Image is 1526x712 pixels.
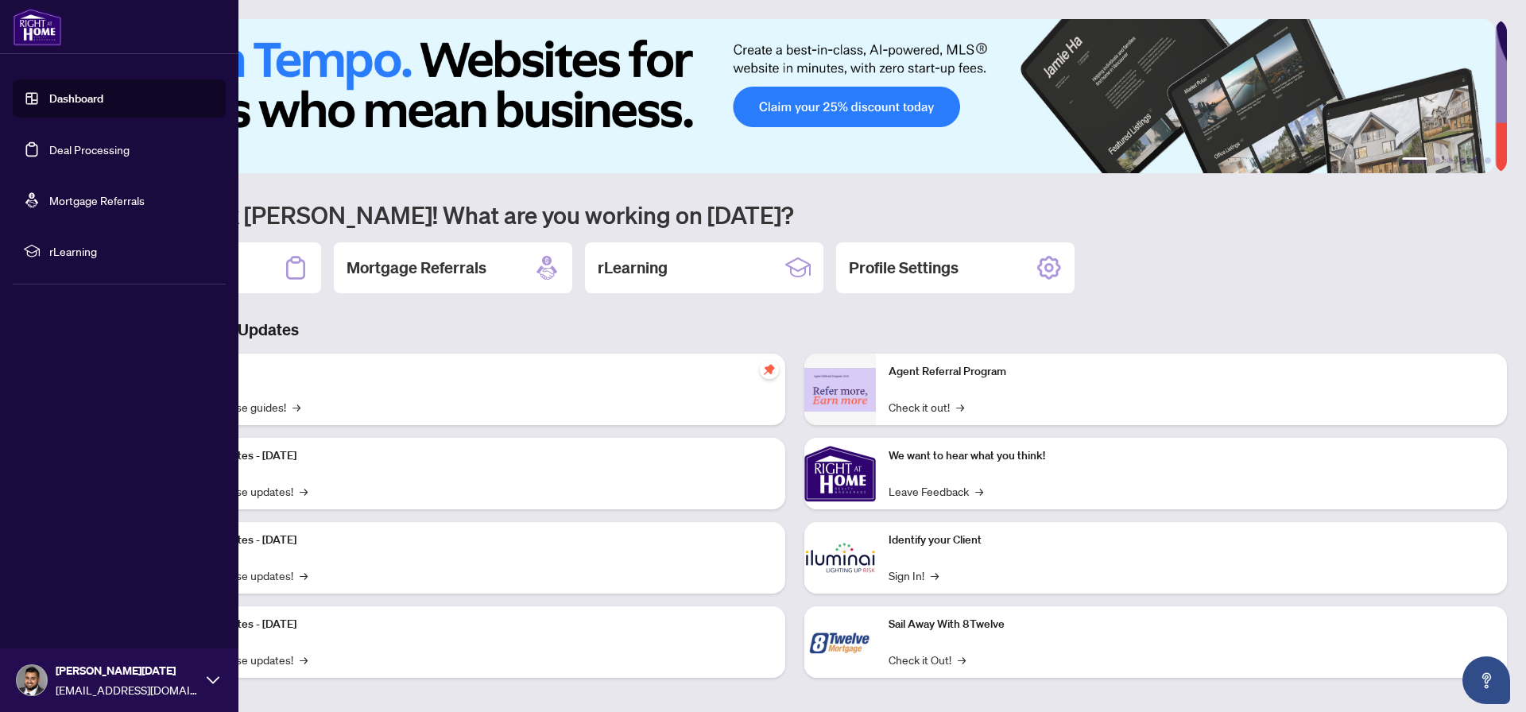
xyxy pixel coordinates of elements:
span: → [975,482,983,500]
span: → [931,567,939,584]
a: Check it Out!→ [889,651,966,668]
a: Dashboard [49,91,103,106]
img: Sail Away With 8Twelve [804,606,876,678]
p: Sail Away With 8Twelve [889,616,1494,633]
a: Leave Feedback→ [889,482,983,500]
span: [EMAIL_ADDRESS][DOMAIN_NAME] [56,681,199,698]
span: → [956,398,964,416]
button: Open asap [1462,656,1510,704]
p: We want to hear what you think! [889,447,1494,465]
a: Check it out!→ [889,398,964,416]
p: Platform Updates - [DATE] [167,532,773,549]
h2: Mortgage Referrals [347,257,486,279]
p: Platform Updates - [DATE] [167,616,773,633]
a: Deal Processing [49,142,130,157]
span: pushpin [760,360,779,379]
span: rLearning [49,242,215,260]
span: → [292,398,300,416]
button: 4 [1459,157,1466,164]
p: Platform Updates - [DATE] [167,447,773,465]
img: Identify your Client [804,522,876,594]
button: 5 [1472,157,1478,164]
h2: Profile Settings [849,257,959,279]
button: 3 [1447,157,1453,164]
a: Mortgage Referrals [49,193,145,207]
a: Sign In!→ [889,567,939,584]
h2: rLearning [598,257,668,279]
button: 6 [1485,157,1491,164]
img: logo [13,8,62,46]
p: Identify your Client [889,532,1494,549]
img: Slide 0 [83,19,1495,173]
h1: Welcome back [PERSON_NAME]! What are you working on [DATE]? [83,199,1507,230]
img: Agent Referral Program [804,368,876,412]
p: Self-Help [167,363,773,381]
span: → [958,651,966,668]
h3: Brokerage & Industry Updates [83,319,1507,341]
span: → [300,567,308,584]
button: 2 [1434,157,1440,164]
p: Agent Referral Program [889,363,1494,381]
span: → [300,482,308,500]
span: [PERSON_NAME][DATE] [56,662,199,679]
button: 1 [1402,157,1427,164]
img: We want to hear what you think! [804,438,876,509]
img: Profile Icon [17,665,47,695]
span: → [300,651,308,668]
